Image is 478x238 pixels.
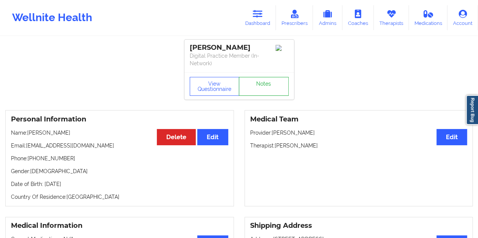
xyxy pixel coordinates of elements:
[276,5,313,30] a: Prescribers
[240,5,276,30] a: Dashboard
[409,5,448,30] a: Medications
[275,45,289,51] img: Image%2Fplaceholer-image.png
[190,77,240,96] button: View Questionnaire
[342,5,374,30] a: Coaches
[11,142,228,149] p: Email: [EMAIL_ADDRESS][DOMAIN_NAME]
[11,155,228,162] p: Phone: [PHONE_NUMBER]
[239,77,289,96] a: Notes
[197,129,228,145] button: Edit
[447,5,478,30] a: Account
[11,129,228,137] p: Name: [PERSON_NAME]
[11,221,228,230] h3: Medical Information
[190,52,289,67] p: Digital Practice Member (In-Network)
[11,180,228,188] p: Date of Birth: [DATE]
[157,129,196,145] button: Delete
[190,43,289,52] div: [PERSON_NAME]
[436,129,467,145] button: Edit
[374,5,409,30] a: Therapists
[250,221,467,230] h3: Shipping Address
[250,129,467,137] p: Provider: [PERSON_NAME]
[250,115,467,124] h3: Medical Team
[466,95,478,125] a: Report Bug
[313,5,342,30] a: Admins
[11,167,228,175] p: Gender: [DEMOGRAPHIC_DATA]
[11,193,228,201] p: Country Of Residence: [GEOGRAPHIC_DATA]
[250,142,467,149] p: Therapist: [PERSON_NAME]
[11,115,228,124] h3: Personal Information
